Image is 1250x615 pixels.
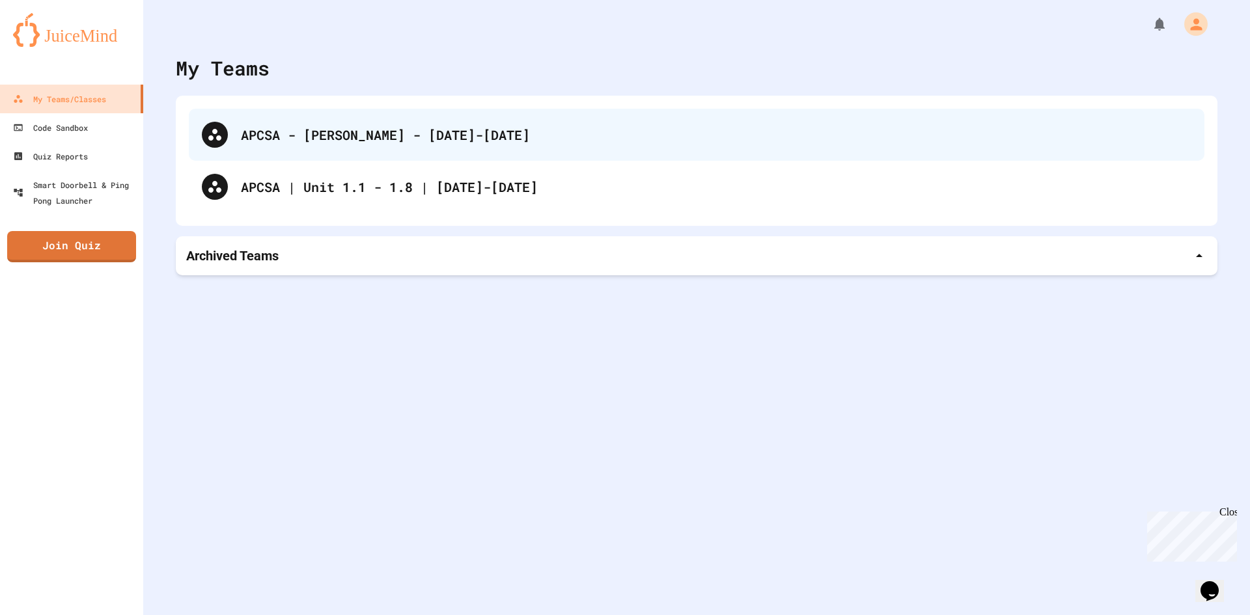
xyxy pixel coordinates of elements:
[1142,506,1237,562] iframe: chat widget
[1128,13,1171,35] div: My Notifications
[13,91,106,107] div: My Teams/Classes
[189,161,1204,213] div: APCSA | Unit 1.1 - 1.8 | [DATE]-[DATE]
[241,177,1191,197] div: APCSA | Unit 1.1 - 1.8 | [DATE]-[DATE]
[13,120,88,135] div: Code Sandbox
[186,247,279,265] p: Archived Teams
[13,13,130,47] img: logo-orange.svg
[1171,9,1211,39] div: My Account
[13,148,88,164] div: Quiz Reports
[189,109,1204,161] div: APCSA - [PERSON_NAME] - [DATE]-[DATE]
[13,177,138,208] div: Smart Doorbell & Ping Pong Launcher
[176,53,270,83] div: My Teams
[241,125,1191,144] div: APCSA - [PERSON_NAME] - [DATE]-[DATE]
[5,5,90,83] div: Chat with us now!Close
[1195,563,1237,602] iframe: chat widget
[7,231,136,262] a: Join Quiz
